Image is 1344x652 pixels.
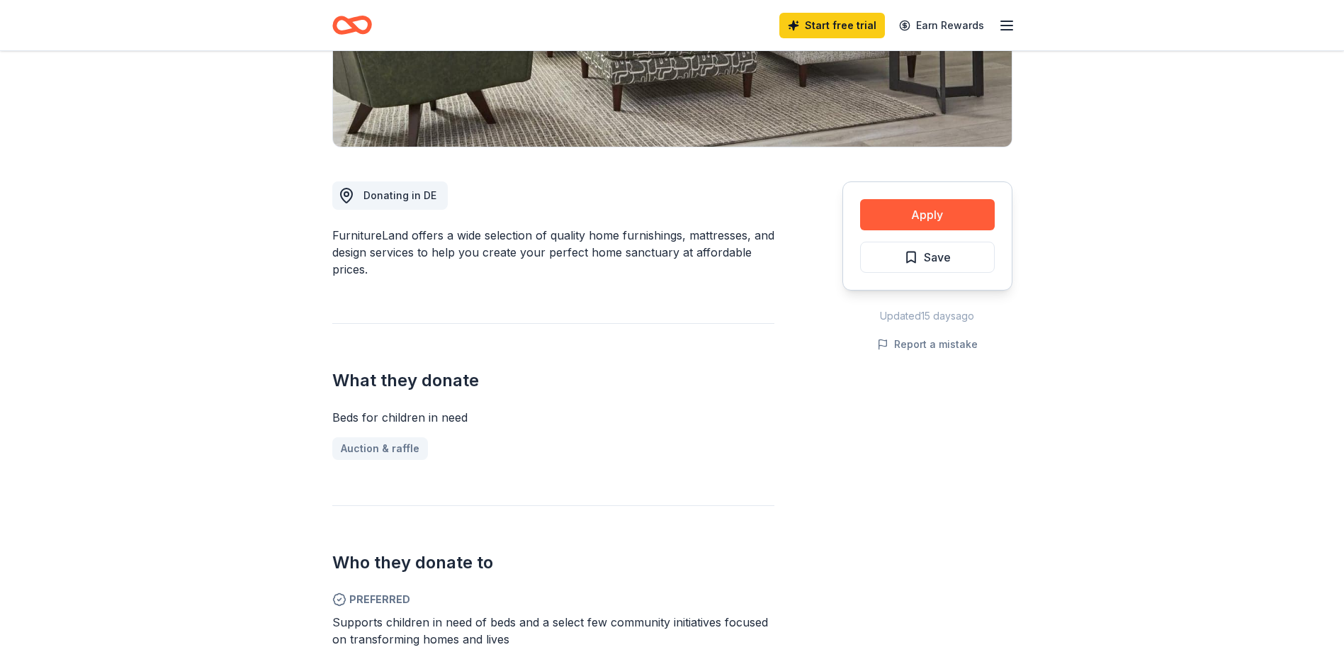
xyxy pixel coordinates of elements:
[332,227,774,278] div: FurnitureLand offers a wide selection of quality home furnishings, mattresses, and design service...
[891,13,993,38] a: Earn Rewards
[860,199,995,230] button: Apply
[842,308,1012,325] div: Updated 15 days ago
[877,336,978,353] button: Report a mistake
[924,248,951,266] span: Save
[363,189,436,201] span: Donating in DE
[860,242,995,273] button: Save
[332,409,774,426] div: Beds for children in need
[332,9,372,42] a: Home
[332,615,768,646] span: Supports children in need of beds and a select few community initiatives focused on transforming ...
[332,369,774,392] h2: What they donate
[332,591,774,608] span: Preferred
[779,13,885,38] a: Start free trial
[332,551,774,574] h2: Who they donate to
